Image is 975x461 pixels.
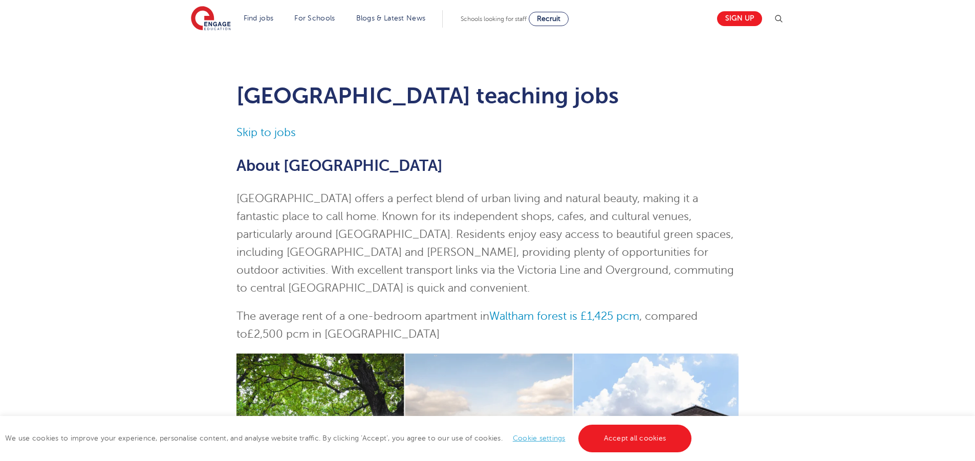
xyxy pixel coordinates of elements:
[236,190,739,297] p: [GEOGRAPHIC_DATA] offers a perfect blend of urban living and natural beauty, making it a fantasti...
[578,425,692,452] a: Accept all cookies
[461,15,527,23] span: Schools looking for staff
[244,14,274,22] a: Find jobs
[356,14,426,22] a: Blogs & Latest News
[247,328,440,340] span: £2,500 pcm in [GEOGRAPHIC_DATA]
[294,14,335,22] a: For Schools
[717,11,762,26] a: Sign up
[236,157,443,174] span: About [GEOGRAPHIC_DATA]
[489,310,639,322] a: Waltham forest is £1,425 pcm
[236,126,296,139] a: Skip to jobs
[5,434,694,442] span: We use cookies to improve your experience, personalise content, and analyse website traffic. By c...
[513,434,566,442] a: Cookie settings
[236,83,739,108] h1: [GEOGRAPHIC_DATA] teaching jobs
[191,6,231,32] img: Engage Education
[537,15,560,23] span: Recruit
[236,310,489,322] span: The average rent of a one-bedroom apartment in
[529,12,569,26] a: Recruit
